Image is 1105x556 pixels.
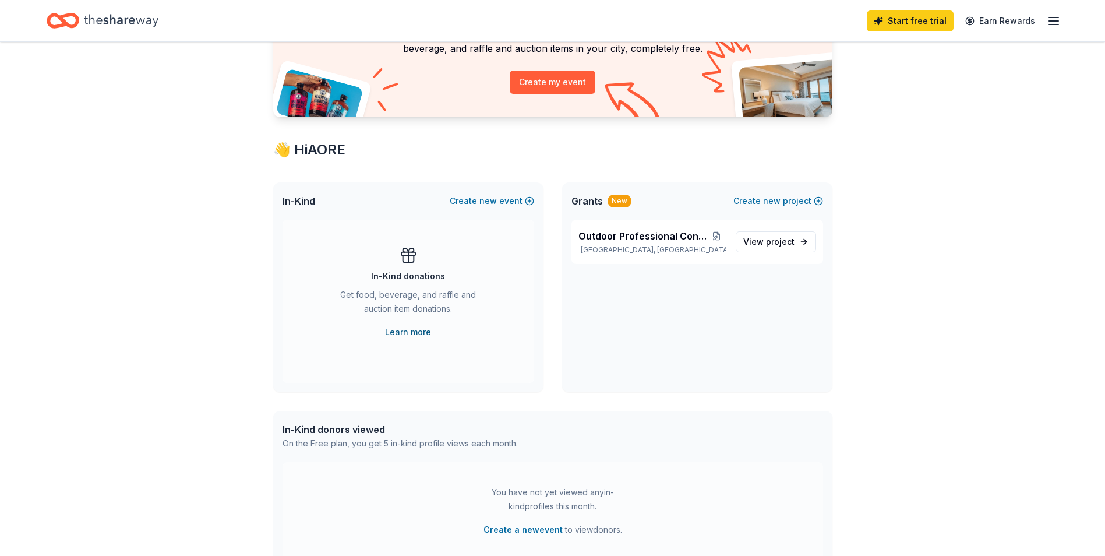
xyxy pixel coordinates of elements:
[743,235,795,249] span: View
[608,195,631,207] div: New
[273,140,832,159] div: 👋 Hi AORE
[283,437,518,451] div: On the Free plan, you get 5 in-kind profile views each month.
[867,10,954,31] a: Start free trial
[766,237,795,247] span: project
[483,523,622,537] span: to view donors .
[736,231,816,252] a: View project
[733,194,823,208] button: Createnewproject
[283,423,518,437] div: In-Kind donors viewed
[578,229,707,243] span: Outdoor Professional Conference
[329,288,488,321] div: Get food, beverage, and raffle and auction item donations.
[47,7,158,34] a: Home
[578,245,726,255] p: [GEOGRAPHIC_DATA], [GEOGRAPHIC_DATA]
[450,194,534,208] button: Createnewevent
[958,10,1042,31] a: Earn Rewards
[763,194,781,208] span: new
[371,269,445,283] div: In-Kind donations
[571,194,603,208] span: Grants
[605,82,663,126] img: Curvy arrow
[483,523,563,537] button: Create a newevent
[283,194,315,208] span: In-Kind
[510,71,595,94] button: Create my event
[480,485,626,513] div: You have not yet viewed any in-kind profiles this month.
[479,194,497,208] span: new
[385,325,431,339] a: Learn more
